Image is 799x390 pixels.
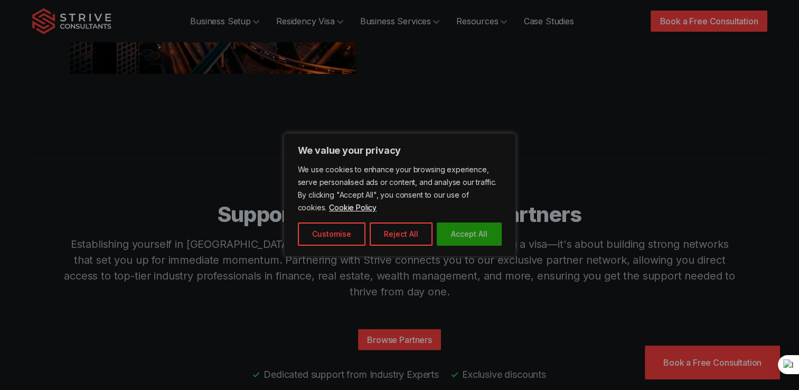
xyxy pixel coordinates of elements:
[437,222,502,246] button: Accept All
[298,222,365,246] button: Customise
[298,163,502,214] p: We use cookies to enhance your browsing experience, serve personalised ads or content, and analys...
[284,133,516,257] div: We value your privacy
[298,144,502,157] p: We value your privacy
[328,202,377,212] a: Cookie Policy
[370,222,433,246] button: Reject All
